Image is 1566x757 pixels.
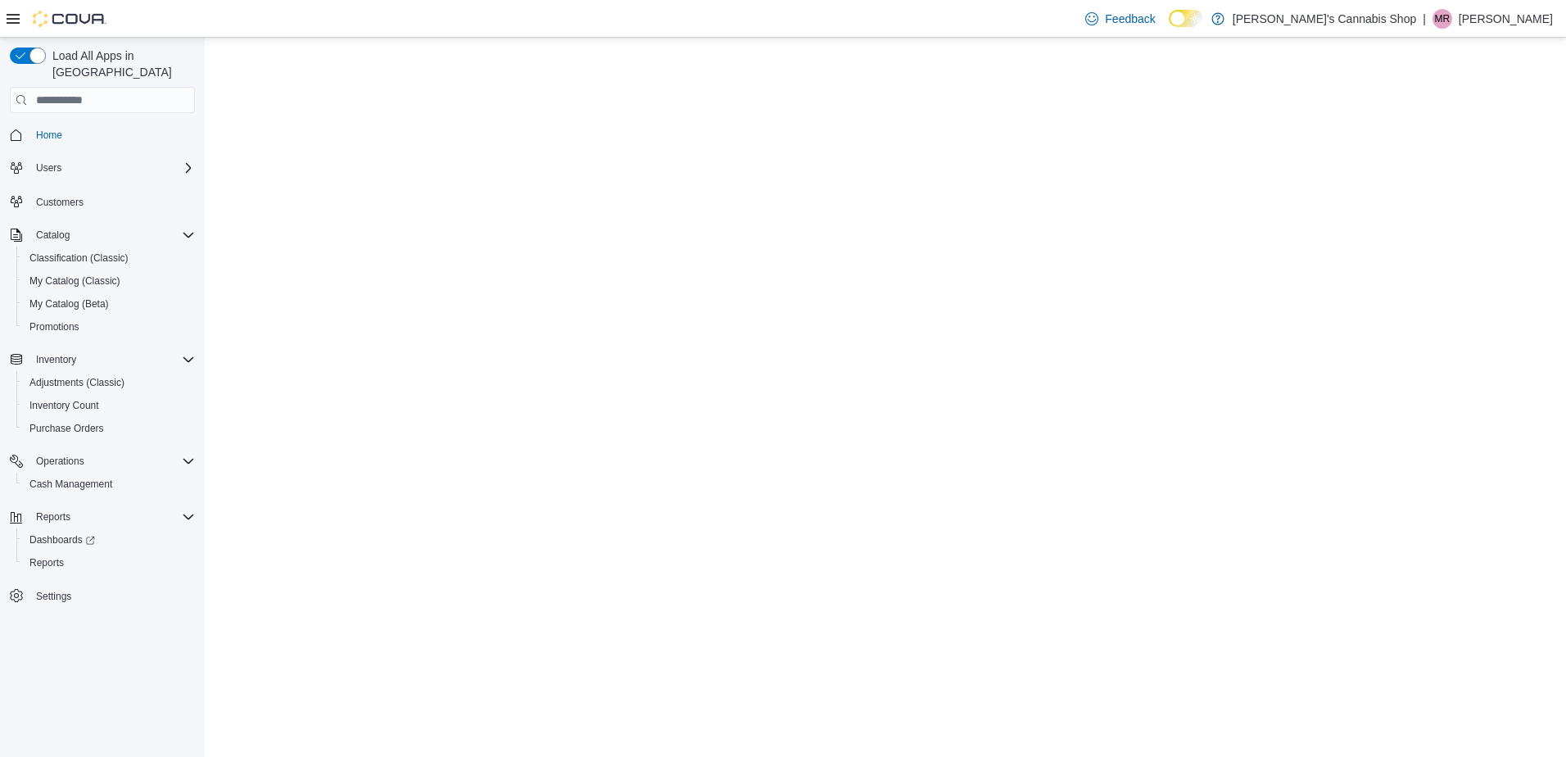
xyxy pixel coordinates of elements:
span: Reports [36,510,70,524]
a: Purchase Orders [23,419,111,438]
span: My Catalog (Classic) [29,274,120,288]
button: Catalog [3,224,201,247]
a: Customers [29,193,90,212]
a: Settings [29,587,78,606]
span: MR [1435,9,1451,29]
span: Catalog [29,225,195,245]
a: Promotions [23,317,86,337]
a: My Catalog (Beta) [23,294,115,314]
span: Settings [29,586,195,606]
span: Inventory [29,350,195,369]
button: Users [3,156,201,179]
button: Home [3,123,201,147]
button: Reports [3,505,201,528]
button: Catalog [29,225,76,245]
span: Dashboards [29,533,95,546]
img: Cova [33,11,106,27]
a: Home [29,125,69,145]
input: Dark Mode [1169,10,1203,27]
a: Feedback [1079,2,1161,35]
span: Feedback [1105,11,1155,27]
span: Classification (Classic) [23,248,195,268]
span: Users [29,158,195,178]
span: Home [29,125,195,145]
button: Users [29,158,68,178]
span: Promotions [23,317,195,337]
span: Customers [29,191,195,211]
a: Classification (Classic) [23,248,135,268]
button: Classification (Classic) [16,247,201,270]
span: Users [36,161,61,175]
span: Dashboards [23,530,195,550]
p: [PERSON_NAME] [1459,9,1553,29]
span: Adjustments (Classic) [23,373,195,392]
button: Operations [29,451,91,471]
button: Promotions [16,315,201,338]
button: Operations [3,450,201,473]
span: Operations [29,451,195,471]
a: Reports [23,553,70,573]
button: Customers [3,189,201,213]
span: Catalog [36,229,70,242]
span: Cash Management [23,474,195,494]
button: My Catalog (Beta) [16,292,201,315]
div: Marc Riendeau [1432,9,1452,29]
span: Cash Management [29,478,112,491]
button: Purchase Orders [16,417,201,440]
span: Classification (Classic) [29,252,129,265]
span: Load All Apps in [GEOGRAPHIC_DATA] [46,48,195,80]
button: Inventory [3,348,201,371]
span: Settings [36,590,71,603]
a: Inventory Count [23,396,106,415]
span: My Catalog (Classic) [23,271,195,291]
span: Purchase Orders [29,422,104,435]
span: Inventory [36,353,76,366]
nav: Complex example [10,116,195,650]
span: Inventory Count [23,396,195,415]
span: Operations [36,455,84,468]
button: Reports [29,507,77,527]
span: Promotions [29,320,79,333]
button: Inventory [29,350,83,369]
span: Reports [29,507,195,527]
button: My Catalog (Classic) [16,270,201,292]
button: Adjustments (Classic) [16,371,201,394]
button: Settings [3,584,201,608]
p: [PERSON_NAME]'s Cannabis Shop [1233,9,1416,29]
span: Home [36,129,62,142]
button: Inventory Count [16,394,201,417]
a: Adjustments (Classic) [23,373,131,392]
a: Dashboards [16,528,201,551]
p: | [1423,9,1426,29]
span: Reports [23,553,195,573]
button: Reports [16,551,201,574]
a: Dashboards [23,530,102,550]
span: Purchase Orders [23,419,195,438]
span: My Catalog (Beta) [29,297,109,311]
a: Cash Management [23,474,119,494]
span: Adjustments (Classic) [29,376,124,389]
span: Inventory Count [29,399,99,412]
a: My Catalog (Classic) [23,271,127,291]
span: Reports [29,556,64,569]
button: Cash Management [16,473,201,496]
span: Customers [36,196,84,209]
span: My Catalog (Beta) [23,294,195,314]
